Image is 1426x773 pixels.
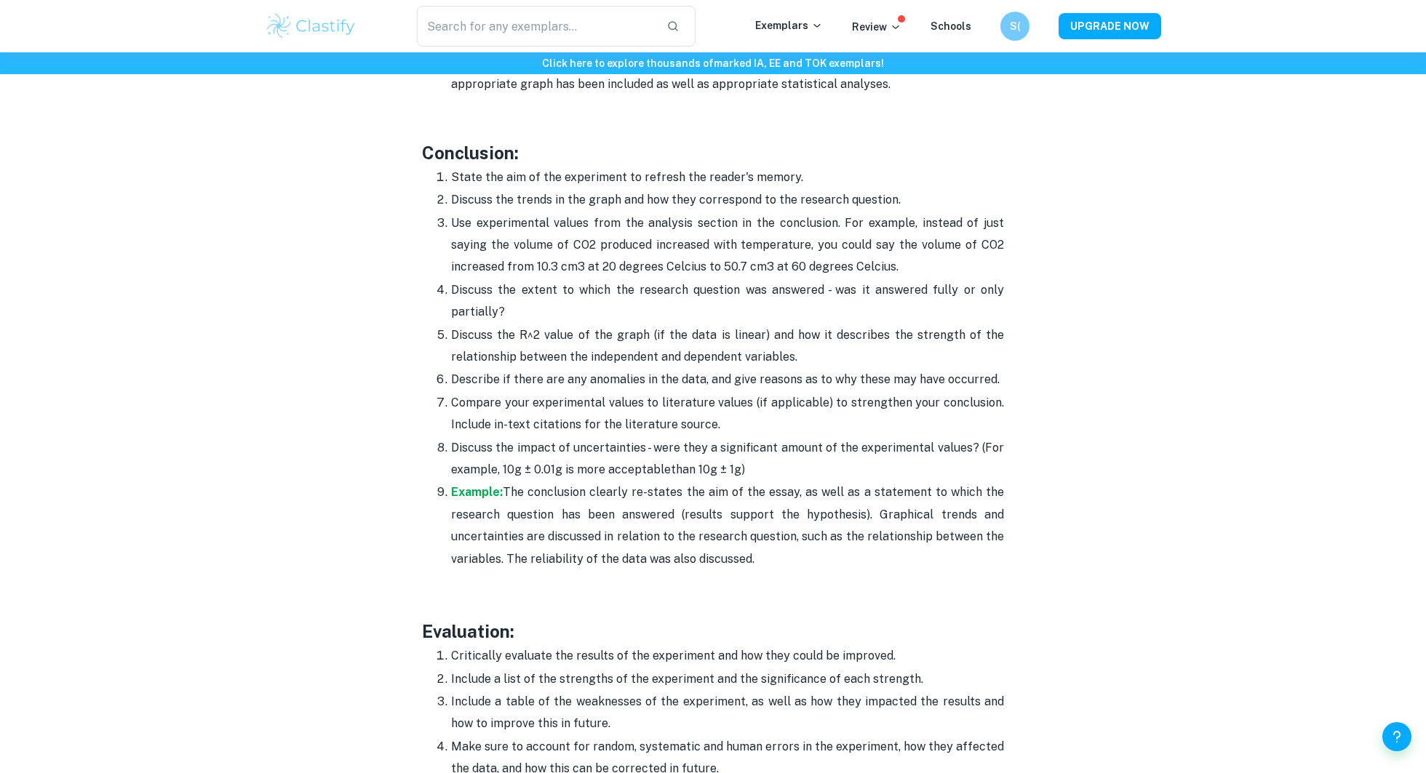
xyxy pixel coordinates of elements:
[1000,12,1029,41] button: S(
[451,437,1004,481] p: Discuss the impact of uncertainties - were they a significant amount of the experimental values? ...
[422,621,514,641] span: Evaluation:
[3,55,1423,71] h6: Click here to explore thousands of marked IA, EE and TOK exemplars !
[417,6,655,47] input: Search for any exemplars...
[451,691,1004,735] p: Include a table of the weaknesses of the experiment, as well as how they impacted the results and...
[451,392,1004,436] p: Compare your experimental values to literature values (if applicable) to strengthen your conclusi...
[451,668,1004,690] p: Include a list of the strengths of the experiment and the significance of each strength.
[755,17,823,33] p: Exemplars
[451,189,1004,211] p: Discuss the trends in the graph and how they correspond to the research question.
[1382,722,1411,751] button: Help and Feedback
[1059,13,1161,39] button: UPGRADE NOW
[451,167,1004,188] p: State the aim of the experiment to refresh the reader's memory.
[451,369,1004,390] p: Describe if there are any anomalies in the data, and give reasons as to why these may have occurred.
[671,462,745,476] span: than 10g ± 1g)
[931,20,971,32] a: Schools
[451,212,1004,279] p: Use experimental values from the analysis section in the conclusion. For example, instead of just...
[451,324,1004,369] p: Discuss the R^2 value of the graph (if the data is linear) and how it describes the strength of t...
[451,485,503,499] a: Example:
[422,140,1004,166] h3: Conclusion:
[265,12,357,41] img: Clastify logo
[852,19,901,35] p: Review
[451,279,1004,324] p: Discuss the extent to which the research question was answered - was it answered fully or only pa...
[451,645,1004,667] p: Critically evaluate the results of the experiment and how they could be improved.
[1007,18,1024,34] h6: S(
[451,485,1004,565] span: The conclusion clearly re-states the aim of the essay, as well as a statement to which the resear...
